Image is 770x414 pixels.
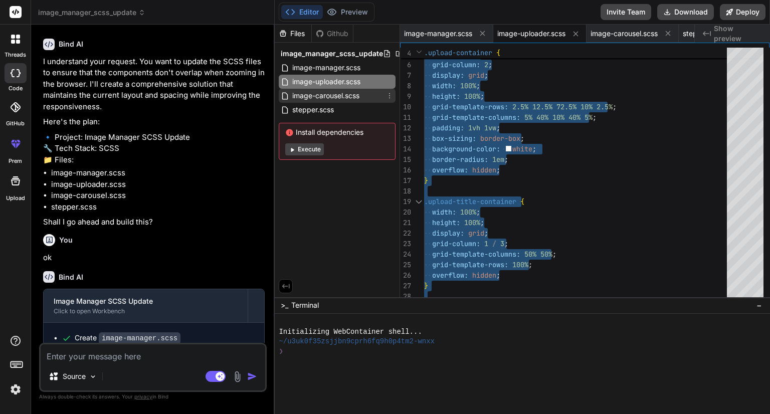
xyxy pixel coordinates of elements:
[291,104,335,116] span: stepper.scss
[400,291,411,302] div: 28
[500,239,504,248] span: 3
[9,157,22,165] label: prem
[468,71,484,80] span: grid
[432,165,468,174] span: overflow:
[279,327,422,337] span: Initializing WebContainer shell...
[281,5,323,19] button: Editor
[480,218,484,227] span: ;
[424,281,428,290] span: }
[281,49,383,59] span: image_manager_scss_update
[464,218,480,227] span: 100%
[585,113,593,122] span: 5%
[528,260,532,269] span: ;
[400,239,411,249] div: 23
[51,190,265,201] li: image-carousel.scss
[497,29,565,39] span: image-uploader.scss
[720,4,765,20] button: Deploy
[285,143,324,155] button: Execute
[281,300,288,310] span: >_
[484,71,488,80] span: ;
[460,81,476,90] span: 100%
[43,252,265,264] p: ok
[472,271,496,280] span: hidden
[9,84,23,93] label: code
[657,4,714,20] button: Download
[484,239,488,248] span: 1
[279,347,284,356] span: ❯
[683,29,724,39] span: stepper.scss
[432,92,460,101] span: height:
[532,102,552,111] span: 12.5%
[432,113,520,122] span: grid-template-columns:
[54,296,238,306] div: Image Manager SCSS Update
[520,134,524,143] span: ;
[400,70,411,81] div: 7
[597,102,613,111] span: 2.5%
[432,260,508,269] span: grid-template-rows:
[613,102,617,111] span: ;
[6,194,25,202] label: Upload
[89,372,97,381] img: Pick Models
[432,123,464,132] span: padding:
[512,260,528,269] span: 100%
[291,300,319,310] span: Terminal
[400,48,411,59] span: 4
[400,60,411,70] div: 6
[291,76,361,88] span: image-uploader.scss
[496,48,500,57] span: {
[524,250,536,259] span: 50%
[59,272,83,282] h6: Bind AI
[44,289,248,322] button: Image Manager SCSS UpdateClick to open Workbench
[400,165,411,175] div: 16
[400,270,411,281] div: 26
[400,186,411,196] div: 18
[432,144,500,153] span: background-color:
[714,24,762,44] span: Show preview
[400,249,411,260] div: 24
[400,281,411,291] div: 27
[400,154,411,165] div: 15
[7,381,24,398] img: settings
[279,337,435,346] span: ~/u3uk0f35zsjjbn9cprh6fq9h0p4tm2-wnxx
[492,239,496,248] span: /
[51,167,265,179] li: image-manager.scss
[247,371,257,381] img: icon
[432,239,480,248] span: grid-column:
[43,116,265,128] p: Here's the plan:
[432,218,460,227] span: height:
[6,119,25,128] label: GitHub
[476,81,480,90] span: ;
[424,176,428,185] span: }
[285,127,389,137] span: Install dependencies
[63,371,86,381] p: Source
[756,300,762,310] span: −
[43,217,265,228] p: Shall I go ahead and build this?
[412,196,425,207] div: Click to collapse the range.
[468,229,484,238] span: grid
[460,208,476,217] span: 100%
[432,60,480,69] span: grid-column:
[432,102,508,111] span: grid-template-rows:
[404,29,472,39] span: image-manager.scss
[400,175,411,186] div: 17
[291,62,361,74] span: image-manager.scss
[496,271,500,280] span: ;
[484,123,496,132] span: 1vw
[400,102,411,112] div: 10
[291,90,360,102] span: image-carousel.scss
[492,155,504,164] span: 1em
[400,123,411,133] div: 12
[432,134,476,143] span: box-sizing:
[496,123,500,132] span: ;
[400,207,411,218] div: 20
[432,229,464,238] span: display:
[51,201,265,213] li: stepper.scss
[232,371,243,382] img: attachment
[476,208,480,217] span: ;
[552,113,564,122] span: 10%
[424,197,516,206] span: .upload-title-container
[432,250,520,259] span: grid-template-columns:
[39,392,267,401] p: Always double-check its answers. Your in Bind
[504,239,508,248] span: ;
[432,81,456,90] span: width:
